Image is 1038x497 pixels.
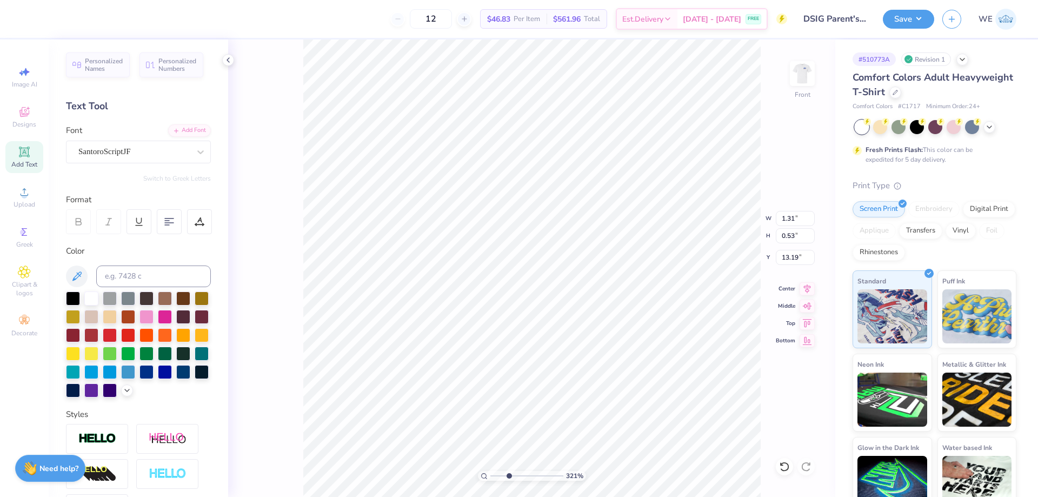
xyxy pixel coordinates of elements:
span: Add Text [11,160,37,169]
div: Rhinestones [853,244,905,261]
div: # 510773A [853,52,896,66]
img: Stroke [78,433,116,445]
input: Untitled Design [795,8,875,30]
span: Glow in the Dark Ink [857,442,919,453]
span: Personalized Names [85,57,123,72]
span: Est. Delivery [622,14,663,25]
strong: Need help? [39,463,78,474]
div: Screen Print [853,201,905,217]
label: Font [66,124,82,137]
span: Upload [14,200,35,209]
div: Color [66,245,211,257]
img: Front [791,63,813,84]
span: FREE [748,15,759,23]
img: Puff Ink [942,289,1012,343]
button: Save [883,10,934,29]
span: Per Item [514,14,540,25]
div: Print Type [853,180,1016,192]
span: Image AI [12,80,37,89]
span: $46.83 [487,14,510,25]
span: Middle [776,302,795,310]
span: Designs [12,120,36,129]
span: # C1717 [898,102,921,111]
span: Top [776,320,795,327]
input: – – [410,9,452,29]
img: Negative Space [149,468,187,480]
div: Format [66,194,212,206]
div: Foil [979,223,1004,239]
img: Metallic & Glitter Ink [942,373,1012,427]
span: Bottom [776,337,795,344]
span: Puff Ink [942,275,965,287]
span: WE [979,13,993,25]
img: Werrine Empeynado [995,9,1016,30]
div: Digital Print [963,201,1015,217]
span: Neon Ink [857,359,884,370]
span: Metallic & Glitter Ink [942,359,1006,370]
div: This color can be expedited for 5 day delivery. [866,145,999,164]
img: Shadow [149,432,187,446]
button: Switch to Greek Letters [143,174,211,183]
span: Standard [857,275,886,287]
div: Transfers [899,223,942,239]
span: Total [584,14,600,25]
span: $561.96 [553,14,581,25]
img: 3d Illusion [78,466,116,483]
span: Comfort Colors Adult Heavyweight T-Shirt [853,71,1013,98]
span: Center [776,285,795,293]
span: Greek [16,240,33,249]
img: Standard [857,289,927,343]
span: Personalized Numbers [158,57,197,72]
span: [DATE] - [DATE] [683,14,741,25]
div: Add Font [168,124,211,137]
span: Clipart & logos [5,280,43,297]
div: Revision 1 [901,52,951,66]
span: Water based Ink [942,442,992,453]
div: Vinyl [946,223,976,239]
div: Applique [853,223,896,239]
div: Text Tool [66,99,211,114]
img: Neon Ink [857,373,927,427]
span: Decorate [11,329,37,337]
strong: Fresh Prints Flash: [866,145,923,154]
a: WE [979,9,1016,30]
span: 321 % [566,471,583,481]
span: Comfort Colors [853,102,893,111]
div: Styles [66,408,211,421]
span: Minimum Order: 24 + [926,102,980,111]
div: Embroidery [908,201,960,217]
div: Front [795,90,810,100]
input: e.g. 7428 c [96,266,211,287]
